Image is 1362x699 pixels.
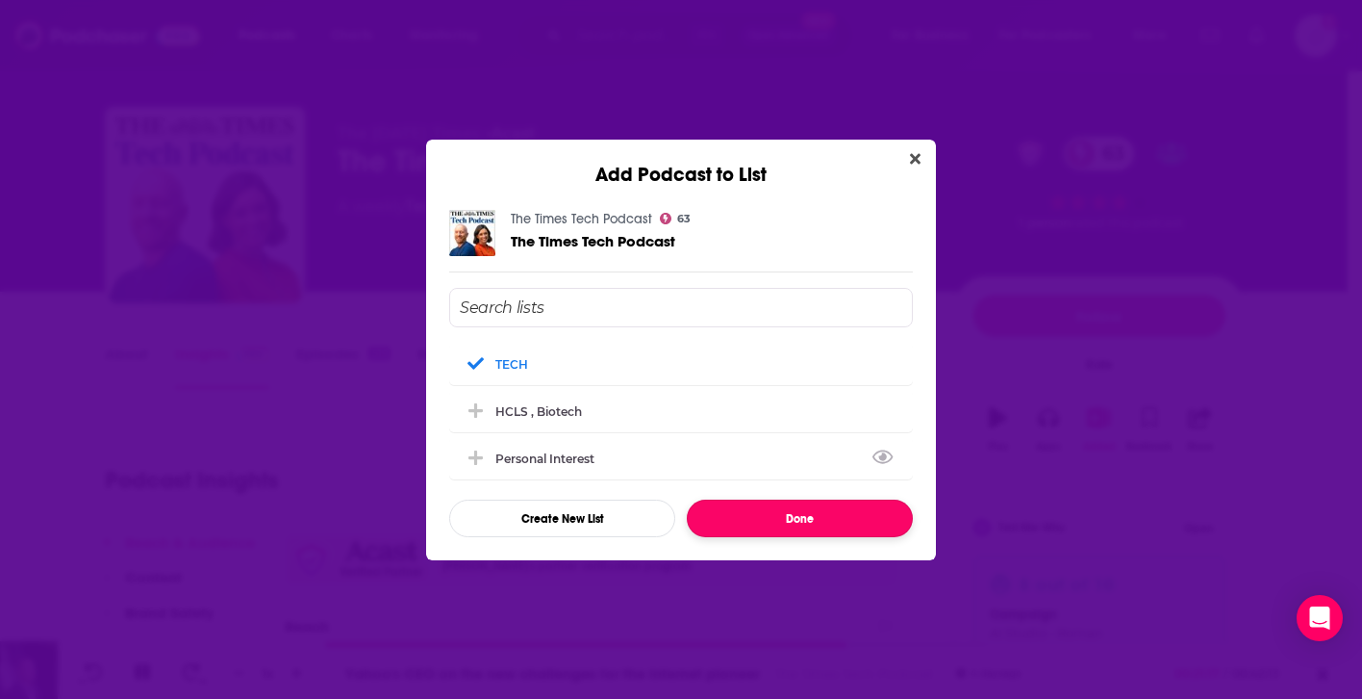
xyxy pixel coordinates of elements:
[449,288,913,327] input: Search lists
[594,462,606,464] button: View Link
[449,288,913,537] div: Add Podcast To List
[449,437,913,479] div: Personal Interest
[449,390,913,432] div: HCLS , Biotech
[1297,595,1343,641] div: Open Intercom Messenger
[687,500,913,537] button: Done
[511,233,675,249] a: The Times Tech Podcast
[495,452,606,466] div: Personal Interest
[511,211,652,227] a: The Times Tech Podcast
[660,213,691,224] a: 63
[677,215,691,223] span: 63
[495,357,528,372] div: TECH
[449,210,495,256] img: The Times Tech Podcast
[511,232,675,250] span: The Times Tech Podcast
[449,500,675,537] button: Create New List
[902,147,928,171] button: Close
[495,404,582,419] div: HCLS , Biotech
[426,140,936,187] div: Add Podcast to List
[449,343,913,385] div: TECH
